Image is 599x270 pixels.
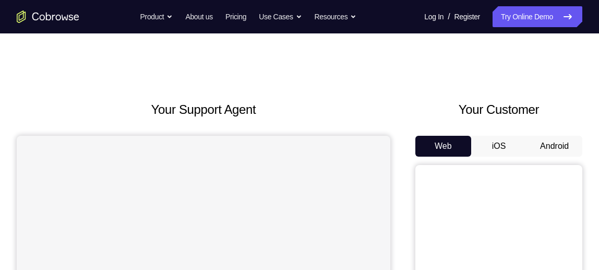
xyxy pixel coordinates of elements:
[185,6,212,27] a: About us
[17,10,79,23] a: Go to the home page
[415,100,582,119] h2: Your Customer
[415,136,471,157] button: Web
[225,6,246,27] a: Pricing
[493,6,582,27] a: Try Online Demo
[448,10,450,23] span: /
[454,6,480,27] a: Register
[315,6,357,27] button: Resources
[526,136,582,157] button: Android
[471,136,527,157] button: iOS
[17,100,390,119] h2: Your Support Agent
[259,6,302,27] button: Use Cases
[140,6,173,27] button: Product
[424,6,444,27] a: Log In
